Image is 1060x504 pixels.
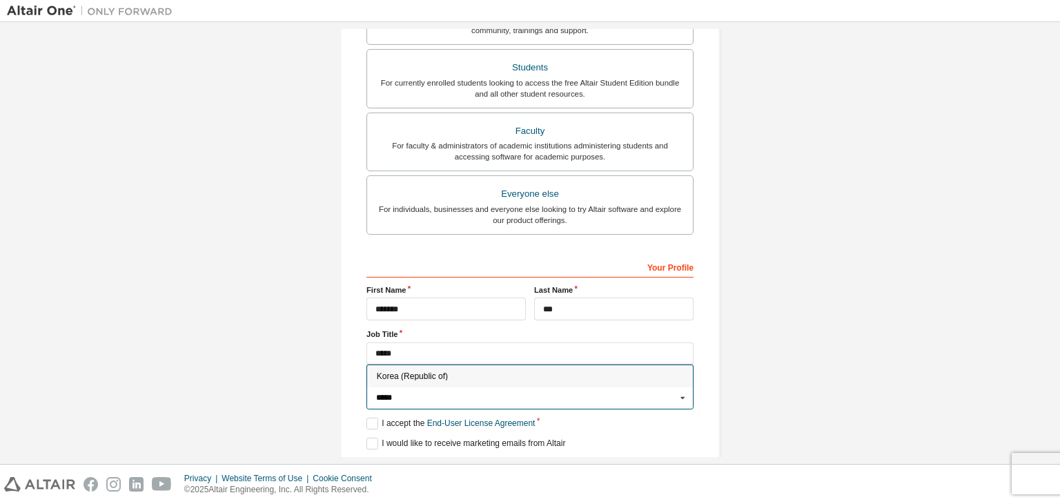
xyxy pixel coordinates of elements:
div: Everyone else [375,184,685,204]
img: Altair One [7,4,179,18]
label: I accept the [366,418,535,429]
img: altair_logo.svg [4,477,75,492]
label: Job Title [366,329,694,340]
div: Your Profile [366,255,694,278]
a: End-User License Agreement [427,418,536,428]
div: Privacy [184,473,222,484]
p: © 2025 Altair Engineering, Inc. All Rights Reserved. [184,484,380,496]
span: Korea (Republic of) [377,372,684,380]
div: Cookie Consent [313,473,380,484]
label: First Name [366,284,526,295]
div: Students [375,58,685,77]
div: For individuals, businesses and everyone else looking to try Altair software and explore our prod... [375,204,685,226]
label: Last Name [534,284,694,295]
label: I would like to receive marketing emails from Altair [366,438,565,449]
div: For faculty & administrators of academic institutions administering students and accessing softwa... [375,140,685,162]
img: facebook.svg [84,477,98,492]
img: instagram.svg [106,477,121,492]
img: linkedin.svg [129,477,144,492]
img: youtube.svg [152,477,172,492]
div: For currently enrolled students looking to access the free Altair Student Edition bundle and all ... [375,77,685,99]
div: Website Terms of Use [222,473,313,484]
div: Faculty [375,122,685,141]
